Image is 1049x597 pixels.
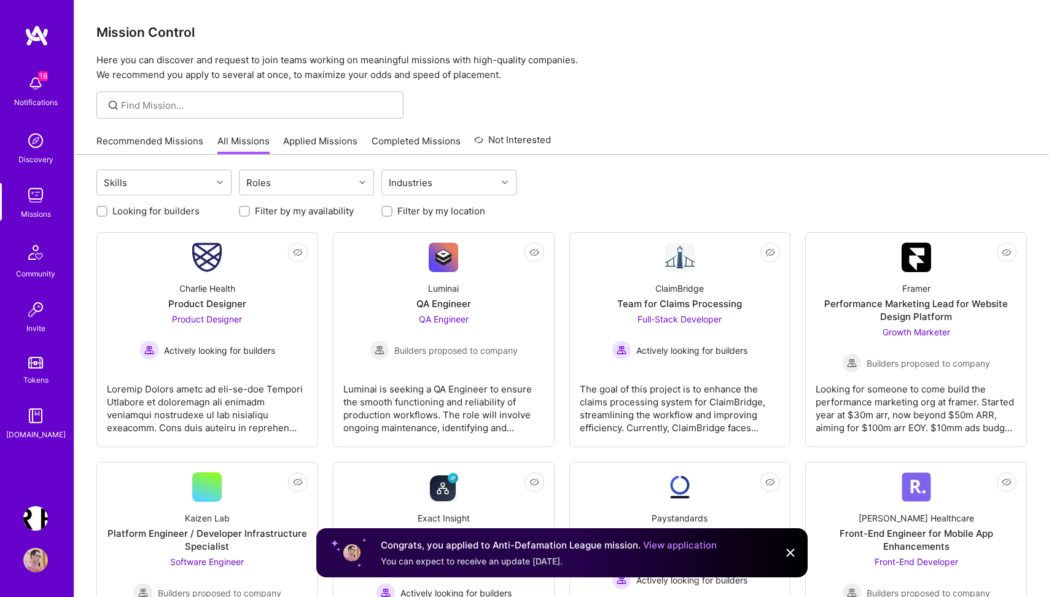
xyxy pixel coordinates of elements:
[816,243,1016,437] a: Company LogoFramerPerformance Marketing Lead for Website Design PlatformGrowth Marketer Builders ...
[902,243,931,272] img: Company Logo
[16,267,55,280] div: Community
[429,243,458,272] img: Company Logo
[38,71,48,81] span: 18
[6,428,66,441] div: [DOMAIN_NAME]
[1002,477,1012,487] i: icon EyeClosed
[23,128,48,153] img: discovery
[386,174,435,192] div: Industries
[185,512,230,525] div: Kaizen Lab
[394,344,518,357] span: Builders proposed to company
[580,373,781,434] div: The goal of this project is to enhance the claims processing system for ClaimBridge, streamlining...
[652,512,708,525] div: Paystandards
[107,373,308,434] div: Loremip Dolors ametc ad eli-se-doe Tempori Utlabore et doloremagn ali enimadm veniamqui nostrudex...
[580,243,781,437] a: Company LogoClaimBridgeTeam for Claims ProcessingFull-Stack Developer Actively looking for builde...
[255,205,354,217] label: Filter by my availability
[217,179,223,185] i: icon Chevron
[342,543,362,563] img: User profile
[164,344,275,357] span: Actively looking for builders
[765,248,775,257] i: icon EyeClosed
[867,357,990,370] span: Builders proposed to company
[612,340,631,360] img: Actively looking for builders
[112,205,200,217] label: Looking for builders
[192,243,222,272] img: Company Logo
[107,527,308,553] div: Platform Engineer / Developer Infrastructure Specialist
[643,539,717,551] a: View application
[21,238,50,267] img: Community
[636,344,747,357] span: Actively looking for builders
[416,297,471,310] div: QA Engineer
[25,25,49,47] img: logo
[243,174,274,192] div: Roles
[842,353,862,373] img: Builders proposed to company
[370,340,389,360] img: Builders proposed to company
[859,512,974,525] div: [PERSON_NAME] Healthcare
[343,243,544,437] a: Company LogoLuminaiQA EngineerQA Engineer Builders proposed to companyBuilders proposed to compan...
[96,25,1027,40] h3: Mission Control
[343,527,544,553] div: Implementation Expert for Custom Recruitment Agent Development
[21,208,51,220] div: Missions
[474,133,551,155] a: Not Interested
[18,153,53,166] div: Discovery
[106,98,120,112] i: icon SearchGrey
[107,243,308,437] a: Company LogoCharlie HealthProduct DesignerProduct Designer Actively looking for buildersActively ...
[765,477,775,487] i: icon EyeClosed
[529,477,539,487] i: icon EyeClosed
[593,527,766,540] div: senior technical advisor/data engineer
[179,282,235,295] div: Charlie Health
[26,322,45,335] div: Invite
[902,282,930,295] div: Framer
[96,135,203,155] a: Recommended Missions
[428,282,459,295] div: Luminai
[217,135,270,155] a: All Missions
[20,506,51,531] a: Terr.ai: Building an Innovative Real Estate Platform
[23,373,49,386] div: Tokens
[293,477,303,487] i: icon EyeClosed
[902,472,931,502] img: Company Logo
[23,71,48,96] img: bell
[20,548,51,572] a: User Avatar
[397,205,485,217] label: Filter by my location
[381,538,717,553] div: Congrats, you applied to Anti-Defamation League mission.
[172,314,242,324] span: Product Designer
[343,373,544,434] div: Luminai is seeking a QA Engineer to ensure the smooth functioning and reliability of production w...
[665,243,695,272] img: Company Logo
[502,179,508,185] i: icon Chevron
[617,297,742,310] div: Team for Claims Processing
[665,472,695,502] img: Company Logo
[418,512,470,525] div: Exact Insight
[121,99,394,112] input: Find Mission...
[283,135,357,155] a: Applied Missions
[359,179,365,185] i: icon Chevron
[14,96,58,109] div: Notifications
[168,297,246,310] div: Product Designer
[816,297,1016,323] div: Performance Marketing Lead for Website Design Platform
[139,340,159,360] img: Actively looking for builders
[419,314,469,324] span: QA Engineer
[429,472,458,502] img: Company Logo
[23,506,48,531] img: Terr.ai: Building an Innovative Real Estate Platform
[883,327,950,337] span: Growth Marketer
[23,297,48,322] img: Invite
[96,53,1027,82] p: Here you can discover and request to join teams working on meaningful missions with high-quality ...
[529,248,539,257] i: icon EyeClosed
[816,527,1016,553] div: Front-End Engineer for Mobile App Enhancements
[655,282,704,295] div: ClaimBridge
[381,555,717,568] div: You can expect to receive an update [DATE].
[816,373,1016,434] div: Looking for someone to come build the performance marketing org at framer. Started year at $30m a...
[23,548,48,572] img: User Avatar
[23,183,48,208] img: teamwork
[783,545,798,560] img: Close
[293,248,303,257] i: icon EyeClosed
[372,135,461,155] a: Completed Missions
[1002,248,1012,257] i: icon EyeClosed
[28,357,43,369] img: tokens
[23,404,48,428] img: guide book
[101,174,130,192] div: Skills
[638,314,722,324] span: Full-Stack Developer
